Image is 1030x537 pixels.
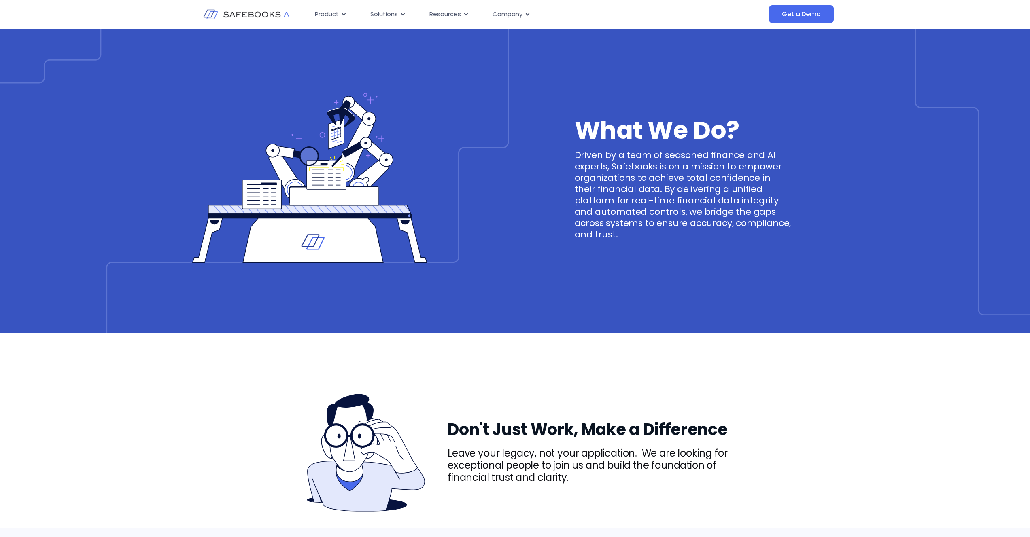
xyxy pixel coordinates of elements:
[308,6,688,22] nav: Menu
[285,349,745,369] p: Safebooks AI monitors all your financial data in real-time across every system, catching errors a...
[429,10,461,19] span: Resources
[782,10,820,18] span: Get a Demo
[308,6,688,22] div: Menu Toggle
[285,333,745,349] h3: What We Do?
[493,10,522,19] span: Company
[315,10,339,19] span: Product
[370,10,398,19] span: Solutions
[575,150,792,240] p: Driven by a team of seasoned finance and AI experts, Safebooks is on a mission to empower organiz...
[575,122,792,138] h3: What We Do?
[448,421,745,438] h3: Don't Just Work, Make a Difference
[769,5,833,23] a: Get a Demo
[448,447,745,484] p: Leave your legacy, not your application. We are looking for exceptional people to join us and bui...
[307,393,426,512] img: Safebooks Open Positions 1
